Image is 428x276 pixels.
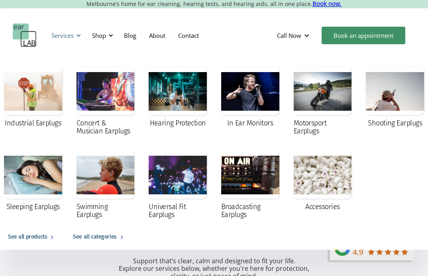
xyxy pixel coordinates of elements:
div: Call Now [277,31,301,39]
div: Industrial Earplugs [5,119,61,127]
div: Universal Fit Earplugs [149,203,207,219]
div: Shop [92,31,106,39]
a: In Ear Monitors [217,63,283,133]
div: Call Now [271,23,318,47]
a: Hearing Protection [145,63,211,133]
a: See all categories [65,224,134,250]
div: Services [47,23,83,47]
div: Services [51,31,74,39]
a: Broadcasting Earplugs [217,147,283,224]
a: home [13,23,37,47]
a: About [143,24,172,47]
div: Accessories [305,203,340,211]
div: Sleeping Earplugs [6,203,60,211]
div: Shooting Earplugs [368,119,422,127]
div: Motorsport Earplugs [294,119,352,135]
div: See all products [8,232,47,242]
div: In Ear Monitors [227,119,273,127]
div: Concert & Musician Earplugs [77,119,135,135]
div: See all categories [73,232,116,242]
a: Concert & Musician Earplugs [73,63,139,141]
a: Universal Fit Earplugs [145,147,211,224]
div: Broadcasting Earplugs [221,203,279,219]
a: Shooting Earplugs [362,63,428,133]
div: Shop [87,23,116,47]
a: Motorsport Earplugs [290,63,356,141]
a: Swimming Earplugs [73,147,139,224]
a: Contact [172,24,205,47]
div: Hearing Protection [150,119,206,127]
a: Book an appointment [322,27,405,44]
div: Swimming Earplugs [77,203,135,219]
h2: Services [27,232,401,251]
a: Blog [118,24,143,47]
a: Accessories [290,147,356,216]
